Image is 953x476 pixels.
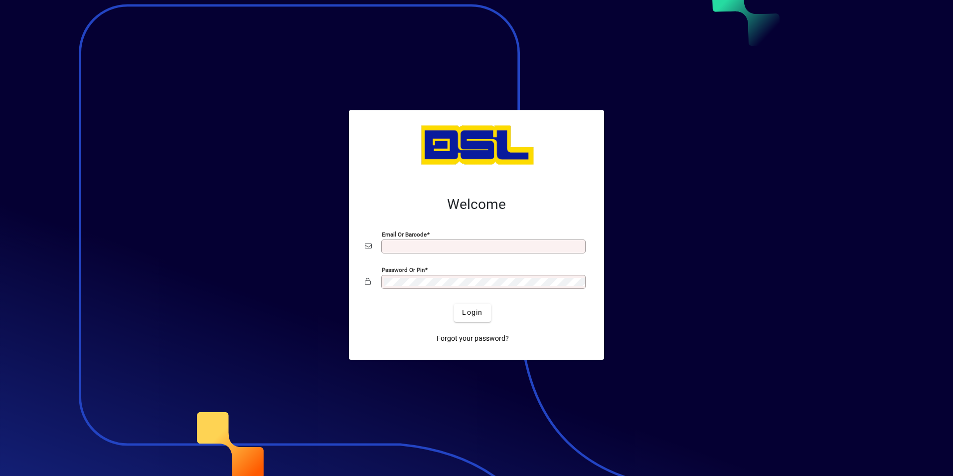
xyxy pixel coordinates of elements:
[365,196,588,213] h2: Welcome
[382,231,427,238] mat-label: Email or Barcode
[433,330,513,348] a: Forgot your password?
[437,333,509,344] span: Forgot your password?
[454,304,490,322] button: Login
[382,266,425,273] mat-label: Password or Pin
[462,307,482,318] span: Login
